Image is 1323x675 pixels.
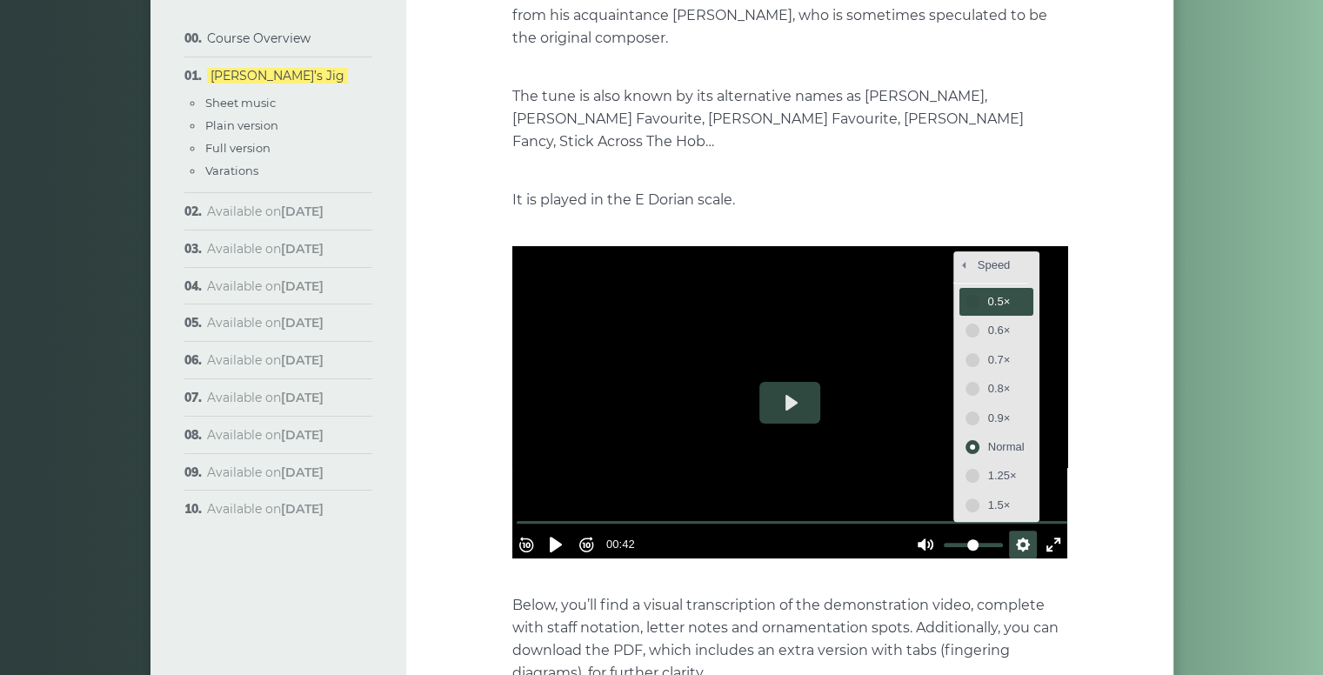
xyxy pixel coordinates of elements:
[281,241,324,257] strong: [DATE]
[207,30,311,46] a: Course Overview
[205,164,258,177] a: Varations
[207,464,324,480] span: Available on
[281,427,324,443] strong: [DATE]
[281,315,324,331] strong: [DATE]
[281,390,324,405] strong: [DATE]
[207,501,324,517] span: Available on
[281,204,324,219] strong: [DATE]
[281,501,324,517] strong: [DATE]
[205,96,276,110] a: Sheet music
[512,85,1067,153] p: The tune is also known by its alternative names as [PERSON_NAME], [PERSON_NAME] Favourite, [PERSO...
[207,241,324,257] span: Available on
[281,352,324,368] strong: [DATE]
[205,118,278,132] a: Plain version
[207,352,324,368] span: Available on
[207,427,324,443] span: Available on
[207,204,324,219] span: Available on
[281,464,324,480] strong: [DATE]
[207,390,324,405] span: Available on
[205,141,271,155] a: Full version
[207,278,324,294] span: Available on
[207,315,324,331] span: Available on
[207,68,348,84] a: [PERSON_NAME]’s Jig
[512,189,1067,211] p: It is played in the E Dorian scale.
[281,278,324,294] strong: [DATE]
